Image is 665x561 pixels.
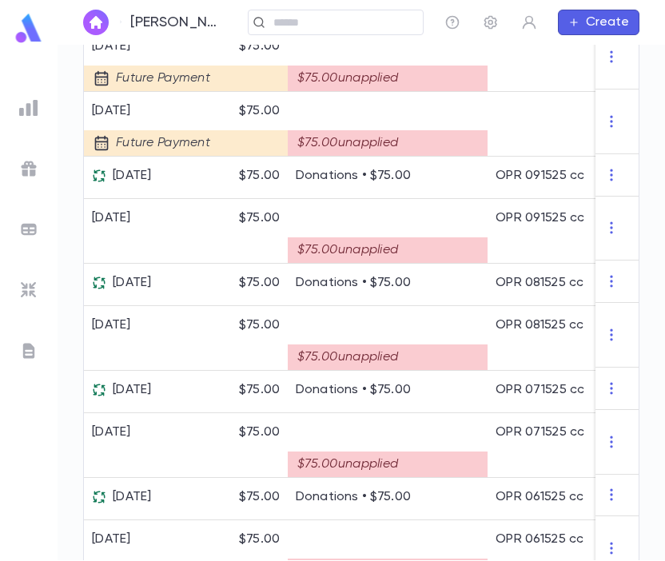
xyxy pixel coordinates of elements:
div: $75.00 unapplied [288,66,488,91]
div: [DATE] [92,210,131,226]
p: $75.00 [239,382,280,398]
p: $75.00 [200,38,280,54]
div: [DATE] [92,103,212,119]
div: [DATE] [92,317,131,333]
div: OPR 071525 cc [496,382,585,398]
p: $75.00 [239,210,280,226]
div: $75.00 unapplied [288,344,488,370]
div: Future Payment [84,130,220,156]
div: OPR 091525 cc [496,168,585,184]
div: OPR 091525 cc [496,210,585,226]
p: Donations • $75.00 [296,168,480,184]
div: Future Payment [84,66,220,91]
img: campaigns_grey.99e729a5f7ee94e3726e6486bddda8f1.svg [19,159,38,178]
div: $75.00 unapplied [288,130,488,156]
div: OPR 061525 cc [496,489,584,505]
img: reports_grey.c525e4749d1bce6a11f5fe2a8de1b229.svg [19,98,38,117]
div: [DATE] [92,424,131,440]
p: $75.00 [239,531,280,547]
p: $75.00 [239,489,280,505]
div: [DATE] [92,38,212,54]
p: $75.00 [200,103,280,119]
p: [PERSON_NAME] and [PERSON_NAME] [130,14,220,31]
div: [DATE] [92,489,152,505]
p: $75.00 [239,168,280,184]
img: logo [13,13,45,44]
p: $75.00 [239,317,280,333]
div: OPR 081525 cc [496,317,584,333]
div: OPR 081525 cc [496,275,584,291]
img: home_white.a664292cf8c1dea59945f0da9f25487c.svg [86,16,106,29]
img: imports_grey.530a8a0e642e233f2baf0ef88e8c9fcb.svg [19,280,38,300]
img: batches_grey.339ca447c9d9533ef1741baa751efc33.svg [19,220,38,239]
div: [DATE] [92,382,152,398]
p: $75.00 [239,275,280,291]
div: $75.00 unapplied [288,452,488,477]
div: [DATE] [92,531,131,547]
div: [DATE] [92,168,152,184]
p: Donations • $75.00 [296,489,480,505]
div: $75.00 unapplied [288,237,488,263]
p: Donations • $75.00 [296,275,480,291]
div: OPR 061525 cc [496,531,584,547]
div: [DATE] [92,275,152,291]
button: Create [558,10,639,35]
div: OPR 071525 cc [496,424,585,440]
img: letters_grey.7941b92b52307dd3b8a917253454ce1c.svg [19,341,38,360]
p: Donations • $75.00 [296,382,480,398]
p: $75.00 [239,424,280,440]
